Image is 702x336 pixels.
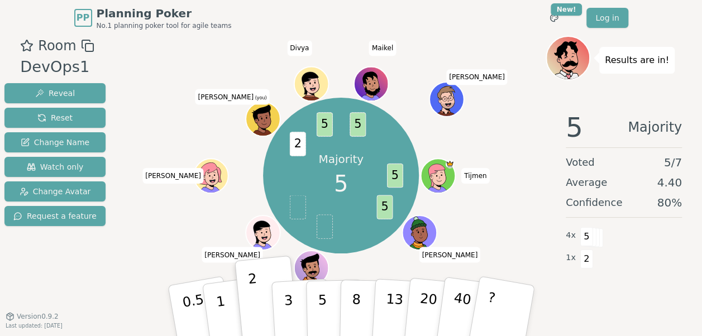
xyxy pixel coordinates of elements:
span: 4 x [566,229,576,242]
span: Click to change your name [142,168,204,184]
span: 5 [580,227,593,246]
span: Click to change your name [369,40,396,56]
span: Reveal [35,88,75,99]
p: Results are in! [605,52,669,68]
span: (you) [254,95,267,100]
span: 5 / 7 [664,155,682,170]
span: PP [77,11,89,25]
span: Click to change your name [446,69,508,85]
button: Click to change your avatar [247,103,279,135]
span: Click to change your name [202,247,263,262]
div: DevOps1 [20,56,94,79]
span: Change Avatar [20,186,91,197]
p: Majority [318,151,364,167]
span: 5 [316,112,332,136]
span: Voted [566,155,595,170]
span: Request a feature [13,210,97,222]
button: Change Name [4,132,106,152]
span: Majority [628,114,682,141]
span: 5 [334,167,348,200]
span: Change Name [21,137,89,148]
span: 4.40 [657,175,682,190]
div: New! [551,3,582,16]
p: 2 [247,271,261,332]
button: Reveal [4,83,106,103]
span: Click to change your name [461,168,489,184]
button: Add as favourite [20,36,34,56]
span: Click to change your name [195,89,269,104]
span: Last updated: [DATE] [6,323,63,329]
span: Watch only [27,161,84,172]
button: New! [544,8,564,28]
span: Tijmen is the host [445,160,453,168]
span: Click to change your name [419,247,480,262]
span: 2 [289,132,305,156]
span: 2 [580,249,593,268]
span: 5 [350,112,366,136]
a: Log in [586,8,628,28]
span: 5 [376,195,393,219]
span: 1 x [566,252,576,264]
span: Click to change your name [287,40,312,56]
button: Watch only [4,157,106,177]
span: Version 0.9.2 [17,312,59,321]
span: Room [38,36,76,56]
span: Reset [37,112,73,123]
span: No.1 planning poker tool for agile teams [97,21,232,30]
span: Planning Poker [97,6,232,21]
span: Average [566,175,607,190]
span: 80 % [657,195,682,210]
span: 5 [386,164,403,188]
span: 5 [566,114,583,141]
a: PPPlanning PokerNo.1 planning poker tool for agile teams [74,6,232,30]
button: Change Avatar [4,181,106,201]
button: Request a feature [4,206,106,226]
span: Confidence [566,195,622,210]
button: Version0.9.2 [6,312,59,321]
button: Reset [4,108,106,128]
